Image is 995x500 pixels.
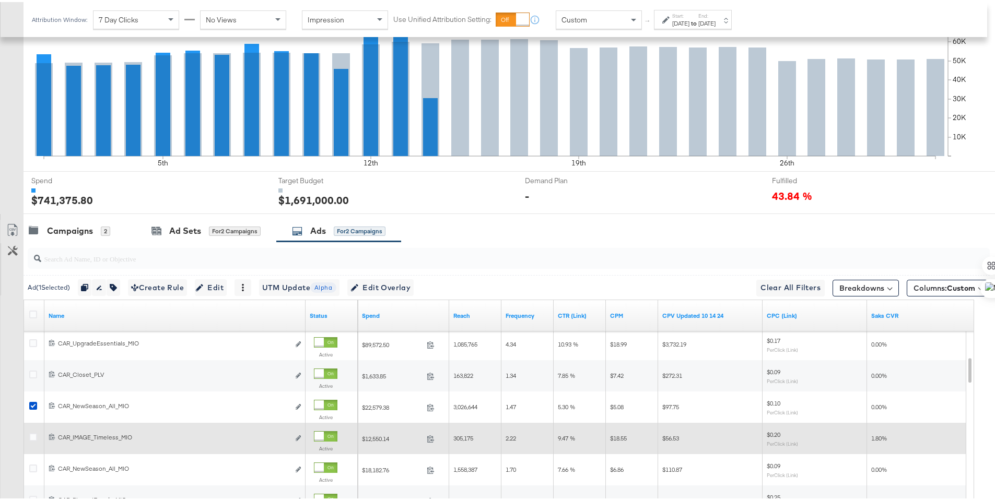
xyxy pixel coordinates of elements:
[689,17,698,25] strong: to
[308,13,344,22] span: Impression
[756,278,825,294] button: Clear All Filters
[58,431,289,439] div: CAR_IMAGE_Timeless_MIO
[506,338,516,346] span: 4.34
[953,130,966,139] text: 10K
[31,14,88,21] div: Attribution Window:
[953,111,966,120] text: 20K
[871,463,887,471] span: 0.00%
[362,401,423,409] span: $22,579.38
[767,344,798,351] sub: Per Click (Link)
[610,463,624,471] span: $6.86
[610,370,624,377] span: $7.42
[362,464,423,472] span: $18,182.76
[101,224,110,234] div: 2
[662,463,682,471] span: $110.87
[453,432,473,440] span: 305,175
[453,338,477,346] span: 1,085,765
[31,174,110,184] span: Spend
[907,278,990,294] button: Columns:Custom
[28,281,70,290] div: Ad ( 1 Selected)
[953,34,966,44] text: 60K
[610,338,627,346] span: $18.99
[767,309,863,318] a: The average cost for each link click you've received from your ad.
[278,174,357,184] span: Target Budget
[506,309,549,318] a: The average number of times your ad was served to each person.
[767,470,798,476] sub: Per Click (Link)
[314,412,337,419] label: Active
[558,309,602,318] a: The number of clicks received on a link in your ad divided by the number of impressions.
[310,309,354,318] a: Shows the current state of your Ad.
[506,463,516,471] span: 1.70
[350,279,411,292] span: Edit Overlay
[128,277,187,294] button: Create Rule
[364,156,378,165] text: 12th
[453,463,477,471] span: 1,558,387
[362,433,423,441] span: $12,550.14
[49,309,301,318] a: Ad Name.
[953,54,966,63] text: 50K
[362,309,445,318] a: The total amount spent to date.
[610,432,627,440] span: $18.55
[780,156,794,165] text: 26th
[772,186,812,200] span: 43.84 %
[871,309,967,318] a: 9/20 Updated
[198,279,224,292] span: Edit
[314,349,337,356] label: Active
[767,366,780,374] span: $0.09
[767,407,798,413] sub: Per Click (Link)
[871,370,887,377] span: 0.00%
[833,278,899,294] button: Breakdowns
[314,380,337,387] label: Active
[99,13,138,22] span: 7 Day Clicks
[610,401,624,409] span: $5.08
[158,156,168,165] text: 5th
[58,337,289,346] div: CAR_UpgradeEssentials_MIO
[672,17,689,26] div: [DATE]
[953,73,966,82] text: 40K
[278,191,349,206] div: $1,691,000.00
[453,370,473,377] span: 163,822
[558,338,578,346] span: 10.93 %
[767,376,798,382] sub: Per Click (Link)
[767,397,780,405] span: $0.10
[195,277,227,294] button: Edit
[259,277,340,294] button: UTM UpdateAlpha
[767,438,798,445] sub: Per Click (Link)
[767,428,780,436] span: $0.20
[953,92,966,101] text: 30K
[314,474,337,481] label: Active
[206,13,237,22] span: No Views
[662,309,758,318] a: Updated Adobe CPV
[871,401,887,409] span: 0.00%
[347,277,414,294] button: Edit Overlay
[662,401,679,409] span: $97.75
[314,443,337,450] label: Active
[871,338,887,346] span: 0.00%
[767,335,780,342] span: $0.17
[662,432,679,440] span: $56.53
[525,186,529,201] div: -
[310,281,336,291] span: Alpha
[209,224,261,234] div: for 2 Campaigns
[393,13,491,22] label: Use Unified Attribution Setting:
[41,242,902,263] input: Search Ad Name, ID or Objective
[453,401,477,409] span: 3,026,644
[672,10,689,17] label: Start:
[47,223,93,235] div: Campaigns
[506,370,516,377] span: 1.34
[58,368,289,377] div: CAR_Closet_PLV
[767,491,780,499] span: $0.25
[58,462,289,471] div: CAR_NewSeason_All_MIO
[662,370,682,377] span: $272.31
[310,223,326,235] div: Ads
[871,432,887,440] span: 1.80%
[262,279,336,292] span: UTM Update
[131,279,184,292] span: Create Rule
[558,463,575,471] span: 7.66 %
[561,13,587,22] span: Custom
[643,18,653,21] span: ↑
[662,338,686,346] span: $3,732.19
[558,401,575,409] span: 5.30 %
[610,309,654,318] a: The average cost you've paid to have 1,000 impressions of your ad.
[334,224,385,234] div: for 2 Campaigns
